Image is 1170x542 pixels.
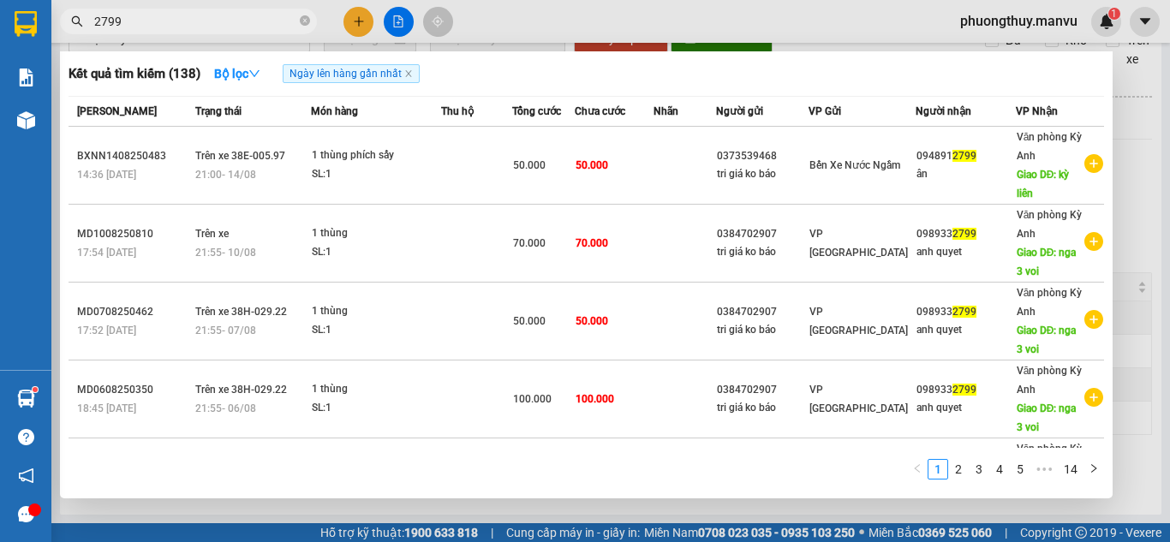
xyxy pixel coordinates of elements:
span: Giao DĐ: nga 3 voi [1017,402,1077,433]
span: VP [GEOGRAPHIC_DATA] [809,384,908,414]
span: plus-circle [1084,310,1103,329]
span: 100.000 [513,393,552,405]
li: 14 [1058,459,1083,479]
span: 50.000 [513,159,546,171]
span: left [912,463,922,474]
span: 2799 [952,384,976,396]
span: 17:54 [DATE] [77,247,136,259]
sup: 1 [33,387,38,392]
span: Chưa cước [575,105,625,117]
div: 1 thùng [312,224,440,243]
span: [PERSON_NAME] [77,105,157,117]
span: close-circle [300,15,310,26]
span: 50.000 [576,315,608,327]
li: Next Page [1083,459,1104,479]
img: warehouse-icon [17,390,35,408]
div: tri giá ko báo [717,243,808,261]
div: SL: 1 [312,243,440,262]
span: right [1089,463,1099,474]
span: message [18,506,34,522]
li: Previous Page [907,459,928,479]
span: Văn phòng Kỳ Anh [1017,365,1083,396]
span: 14:36 [DATE] [77,169,136,181]
a: 1 [928,460,947,479]
div: 0384702907 [717,225,808,243]
button: Bộ lọcdown [200,60,274,87]
span: Thu hộ [441,105,474,117]
div: MD0608250350 [77,381,190,399]
img: logo-vxr [15,11,37,37]
span: search [71,15,83,27]
a: 14 [1059,460,1083,479]
span: notification [18,468,34,484]
span: Người gửi [716,105,763,117]
div: tri giá ko báo [717,165,808,183]
span: 70.000 [576,237,608,249]
li: 5 [1010,459,1030,479]
div: anh quyet [916,321,1015,339]
a: 4 [990,460,1009,479]
div: MD0708250462 [77,303,190,321]
span: VP [GEOGRAPHIC_DATA] [809,228,908,259]
span: Tổng cước [512,105,561,117]
span: close [404,69,413,78]
span: Ngày lên hàng gần nhất [283,64,420,83]
div: 1 thùng [312,302,440,321]
span: Trên xe 38H-029.22 [195,384,287,396]
div: tri giá ko báo [717,321,808,339]
div: BXNN1408250483 [77,147,190,165]
div: 098933 [916,225,1015,243]
div: 1 thùng phích sấy [312,146,440,165]
span: 21:55 - 06/08 [195,402,256,414]
div: ân [916,165,1015,183]
h3: Kết quả tìm kiếm ( 138 ) [69,65,200,83]
div: 0384702907 [717,303,808,321]
span: 100.000 [576,393,614,405]
img: solution-icon [17,68,35,86]
span: Trên xe 38H-029.22 [195,306,287,318]
span: Văn phòng Kỳ Anh [1017,443,1083,474]
span: close-circle [300,14,310,30]
div: MD1008250810 [77,225,190,243]
div: SL: 1 [312,165,440,184]
span: plus-circle [1084,232,1103,251]
span: Giao DĐ: nga 3 voi [1017,325,1077,355]
span: Văn phòng Kỳ Anh [1017,131,1083,162]
span: plus-circle [1084,154,1103,173]
a: 5 [1011,460,1030,479]
span: VP [GEOGRAPHIC_DATA] [809,306,908,337]
span: Trên xe [195,228,229,240]
span: 18:45 [DATE] [77,402,136,414]
span: Nhãn [654,105,678,117]
span: 21:55 - 10/08 [195,247,256,259]
div: 0384702907 [717,381,808,399]
span: Văn phòng Kỳ Anh [1017,209,1083,240]
div: anh quyet [916,243,1015,261]
li: 3 [969,459,989,479]
div: anh quyet [916,399,1015,417]
span: question-circle [18,429,34,445]
strong: Bộ lọc [214,67,260,80]
span: Giao DĐ: nga 3 voi [1017,247,1077,277]
div: 094891 [916,147,1015,165]
div: SL: 1 [312,321,440,340]
li: 1 [928,459,948,479]
span: Bến Xe Nước Ngầm [809,159,900,171]
div: 098933 [916,381,1015,399]
div: 1 thùng [312,380,440,399]
img: warehouse-icon [17,111,35,129]
li: Next 5 Pages [1030,459,1058,479]
button: left [907,459,928,479]
span: down [248,68,260,80]
span: 2799 [952,150,976,162]
div: SL: 1 [312,399,440,418]
span: 2799 [952,306,976,318]
span: 50.000 [576,159,608,171]
span: 17:52 [DATE] [77,325,136,337]
input: Tìm tên, số ĐT hoặc mã đơn [94,12,296,31]
span: 21:00 - 14/08 [195,169,256,181]
span: VP Nhận [1016,105,1058,117]
span: Văn phòng Kỳ Anh [1017,287,1083,318]
span: 70.000 [513,237,546,249]
span: Người nhận [916,105,971,117]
